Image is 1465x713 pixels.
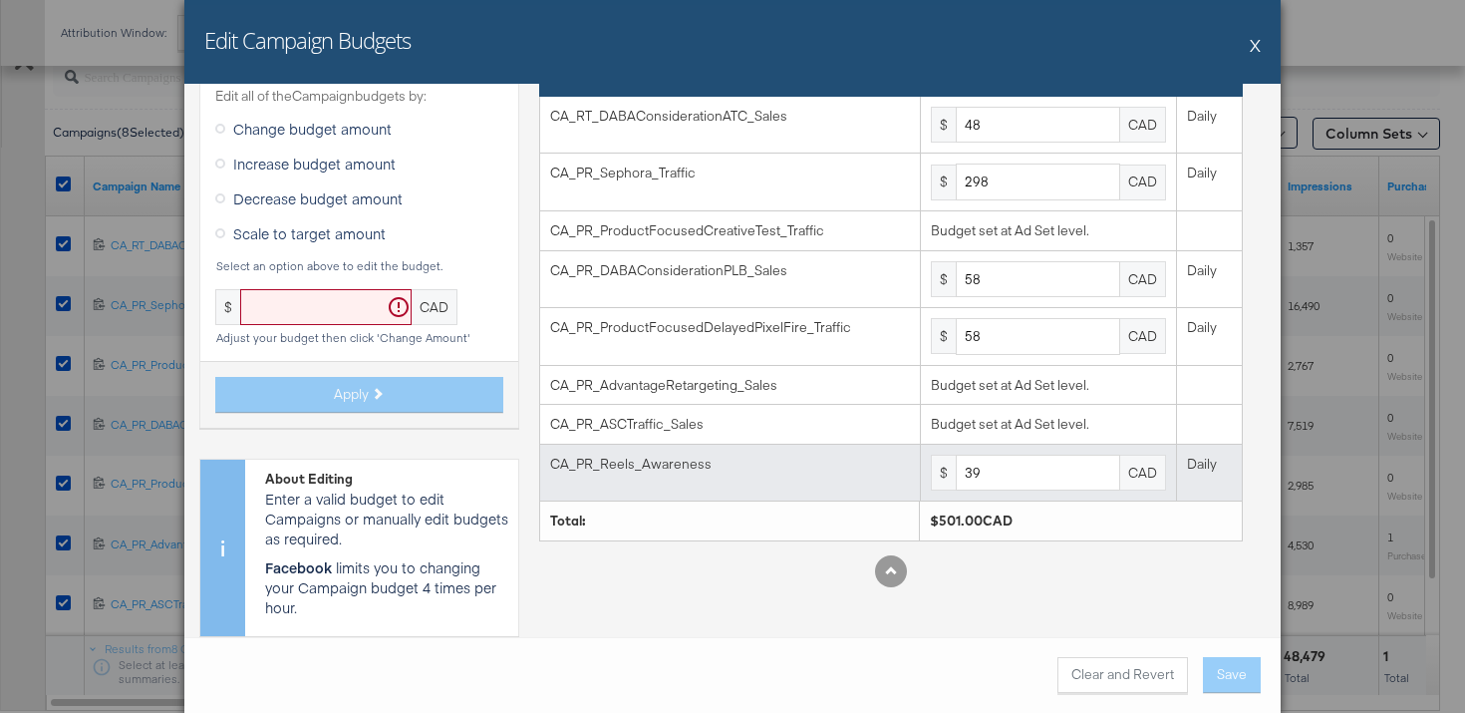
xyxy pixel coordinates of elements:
[1057,657,1188,693] button: Clear and Revert
[550,107,909,126] div: CA_RT_DABAConsiderationATC_Sales
[931,455,956,491] div: $
[233,154,396,174] span: Increase budget amount
[1177,250,1243,308] td: Daily
[550,415,909,434] div: CA_PR_ASCTraffic_Sales
[204,25,411,55] h2: Edit Campaign Budgets
[265,470,508,489] div: About Editing
[931,318,956,354] div: $
[1120,107,1166,143] div: CAD
[920,405,1176,445] td: Budget set at Ad Set level.
[550,221,909,240] div: CA_PR_ProductFocusedCreativeTest_Traffic
[931,165,956,200] div: $
[1120,261,1166,297] div: CAD
[215,331,503,345] div: Adjust your budget then click 'Change Amount'
[233,223,386,243] span: Scale to target amount
[550,376,909,395] div: CA_PR_AdvantageRetargeting_Sales
[215,259,503,273] div: Select an option above to edit the budget.
[1177,444,1243,502] td: Daily
[550,512,909,531] div: Total:
[931,107,956,143] div: $
[412,289,457,325] div: CAD
[1120,165,1166,200] div: CAD
[550,164,909,182] div: CA_PR_Sephora_Traffic
[215,289,240,325] div: $
[1177,154,1243,211] td: Daily
[233,119,392,139] span: Change budget amount
[550,261,909,280] div: CA_PR_DABAConsiderationPLB_Sales
[265,557,332,577] strong: Facebook
[931,261,956,297] div: $
[265,489,508,548] p: Enter a valid budget to edit Campaigns or manually edit budgets as required.
[265,557,508,617] p: limits you to changing your Campaign budget 4 times per hour.
[550,318,909,337] div: CA_PR_ProductFocusedDelayedPixelFire_Traffic
[1177,96,1243,154] td: Daily
[1120,318,1166,354] div: CAD
[920,365,1176,405] td: Budget set at Ad Set level.
[920,211,1176,251] td: Budget set at Ad Set level.
[215,87,503,106] label: Edit all of the Campaign budgets by:
[1120,455,1166,491] div: CAD
[1250,25,1261,65] button: X
[233,188,403,208] span: Decrease budget amount
[550,455,909,474] div: CA_PR_Reels_Awareness
[930,512,1232,531] div: $501.00CAD
[1177,308,1243,366] td: Daily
